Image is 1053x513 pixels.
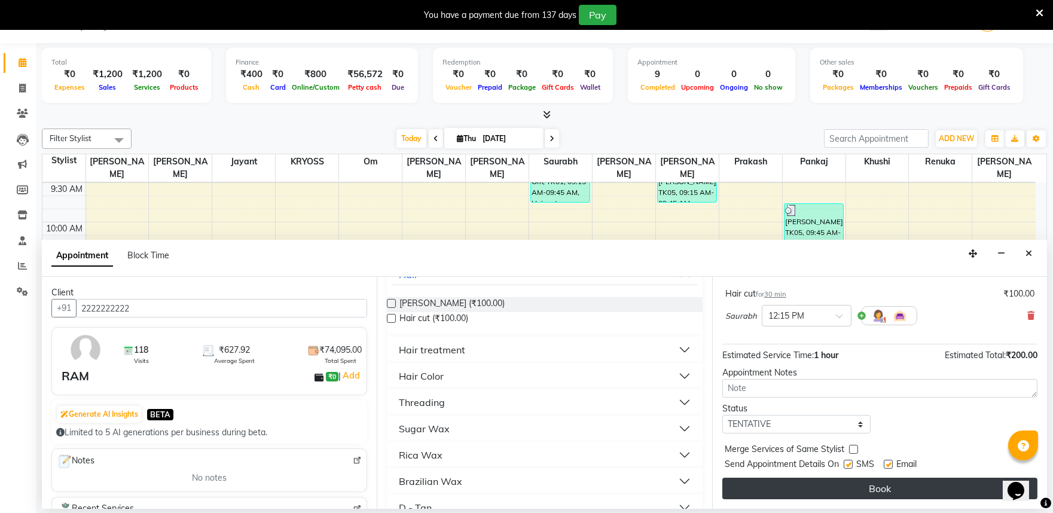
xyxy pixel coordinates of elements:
[392,471,697,492] button: Brazilian Wax
[637,68,678,81] div: 9
[725,443,844,458] span: Merge Services of Same Stylist
[267,68,289,81] div: ₹0
[820,57,1014,68] div: Other sales
[392,418,697,439] button: Sugar Wax
[338,368,362,383] span: |
[905,68,941,81] div: ₹0
[972,154,1036,182] span: [PERSON_NAME]
[529,154,592,169] span: Saurabh
[399,297,505,312] span: [PERSON_NAME] (₹100.00)
[62,367,89,385] div: RAM
[722,478,1037,499] button: Book
[399,343,465,357] div: Hair treatment
[402,154,465,182] span: [PERSON_NAME]
[717,68,751,81] div: 0
[88,68,127,81] div: ₹1,200
[343,68,387,81] div: ₹56,572
[44,222,86,235] div: 10:00 AM
[51,57,202,68] div: Total
[783,154,846,169] span: Pankaj
[68,332,103,367] img: avatar
[339,154,402,169] span: om
[505,68,539,81] div: ₹0
[442,57,603,68] div: Redemption
[1003,465,1041,501] iframe: chat widget
[167,83,202,91] span: Products
[214,356,255,365] span: Average Spent
[289,68,343,81] div: ₹800
[134,344,148,356] span: 118
[167,68,202,81] div: ₹0
[219,344,250,356] span: ₹627.92
[579,5,616,25] button: Pay
[909,154,972,169] span: Renuka
[656,154,719,182] span: [PERSON_NAME]
[717,83,751,91] span: Ongoing
[722,367,1037,379] div: Appointment Notes
[725,458,839,473] span: Send Appointment Details On
[392,444,697,466] button: Rica Wax
[326,372,338,381] span: ₹0
[392,339,697,361] button: Hair treatment
[341,368,362,383] a: Add
[147,409,173,420] span: BETA
[637,57,786,68] div: Appointment
[751,83,786,91] span: No show
[236,68,267,81] div: ₹400
[399,474,462,488] div: Brazilian Wax
[637,83,678,91] span: Completed
[127,68,167,81] div: ₹1,200
[719,154,782,169] span: Prakash
[820,83,857,91] span: Packages
[722,402,871,415] div: Status
[424,9,576,22] div: You have a payment due from 137 days
[975,68,1014,81] div: ₹0
[51,245,113,267] span: Appointment
[86,154,149,182] span: [PERSON_NAME]
[236,57,408,68] div: Finance
[42,154,86,167] div: Stylist
[857,83,905,91] span: Memberships
[76,299,367,317] input: Search by Name/Mobile/Email/Code
[56,426,362,439] div: Limited to 5 AI generations per business during beta.
[57,454,94,469] span: Notes
[454,134,479,143] span: Thu
[722,350,814,361] span: Estimated Service Time:
[678,68,717,81] div: 0
[149,154,212,182] span: [PERSON_NAME]
[941,83,975,91] span: Prepaids
[856,458,874,473] span: SMS
[276,154,338,169] span: KRYOSS
[134,356,149,365] span: Visits
[824,129,929,148] input: Search Appointment
[399,369,444,383] div: Hair Color
[539,68,577,81] div: ₹0
[96,83,120,91] span: Sales
[325,356,356,365] span: Total Spent
[51,286,367,299] div: Client
[51,68,88,81] div: ₹0
[945,350,1006,361] span: Estimated Total:
[764,290,786,298] span: 30 min
[57,406,141,423] button: Generate AI Insights
[389,83,407,91] span: Due
[846,154,909,169] span: Khushi
[936,130,977,147] button: ADD NEW
[756,290,786,298] small: for
[399,422,450,436] div: Sugar Wax
[399,395,445,410] div: Threading
[51,299,77,317] button: +91
[399,448,442,462] div: Rica Wax
[941,68,975,81] div: ₹0
[51,83,88,91] span: Expenses
[392,365,697,387] button: Hair Color
[479,130,539,148] input: 2025-09-04
[240,83,263,91] span: Cash
[871,309,886,323] img: Hairdresser.png
[50,133,91,143] span: Filter Stylist
[289,83,343,91] span: Online/Custom
[127,250,169,261] span: Block Time
[725,310,757,322] span: Saurabh
[212,154,275,169] span: Jayant
[442,68,475,81] div: ₹0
